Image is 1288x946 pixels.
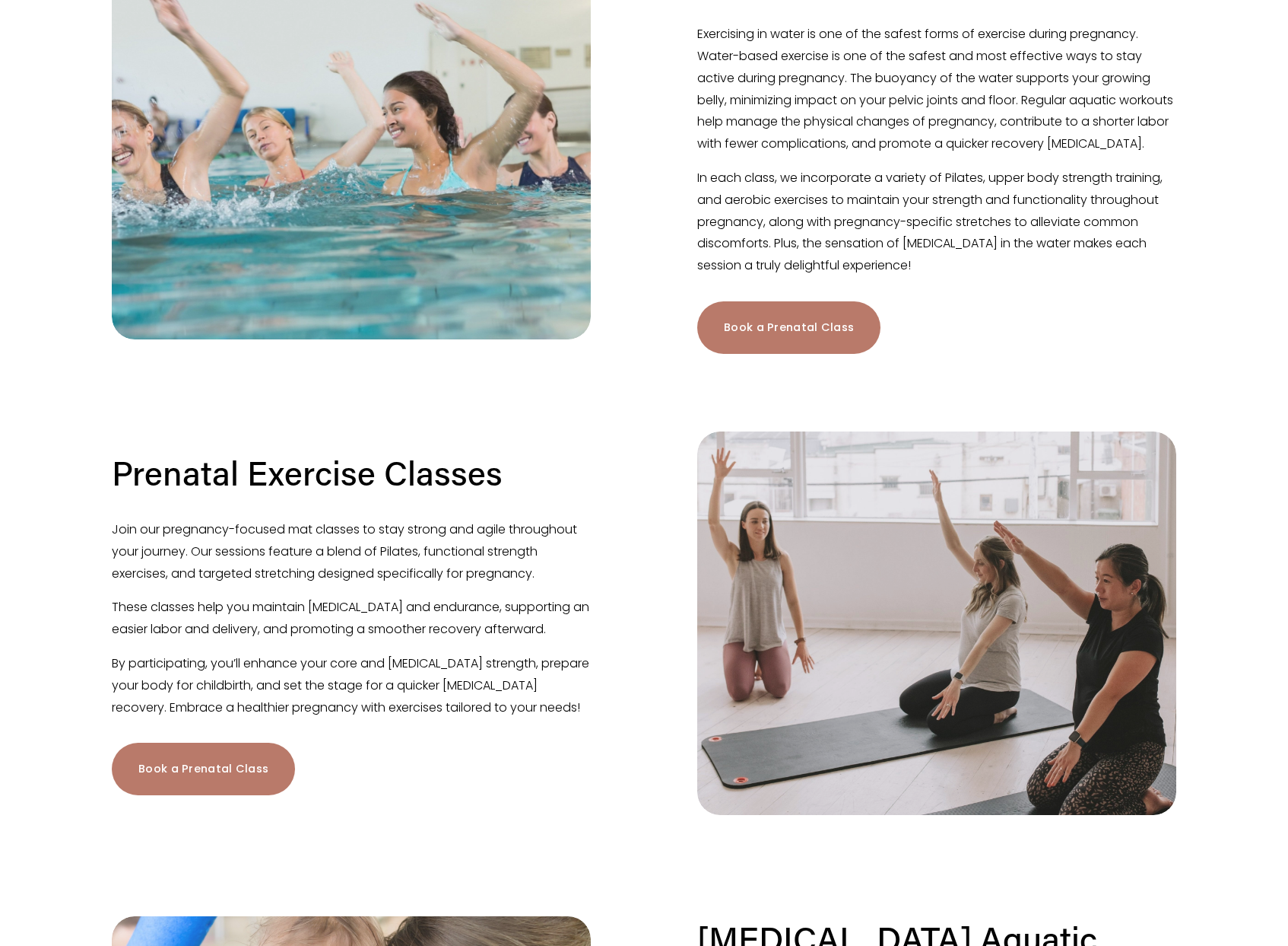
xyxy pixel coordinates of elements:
[112,743,295,795] a: Book a Prenatal Class
[697,167,1176,277] p: In each class, we incorporate a variety of Pilates, upper body strength training, and aerobic exe...
[697,24,1176,155] p: Exercising in water is one of the safest forms of exercise during pregnancy. Water-based exercise...
[112,597,591,641] p: These classes help you maintain [MEDICAL_DATA] and endurance, supporting an easier labor and deli...
[112,450,503,495] h2: Prenatal Exercise Classes
[112,653,591,718] p: By participating, you’ll enhance your core and [MEDICAL_DATA] strength, prepare your body for chi...
[697,301,880,354] a: Book a Prenatal Class
[112,519,591,584] p: Join our pregnancy-focused mat classes to stay strong and agile throughout your journey. Our sess...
